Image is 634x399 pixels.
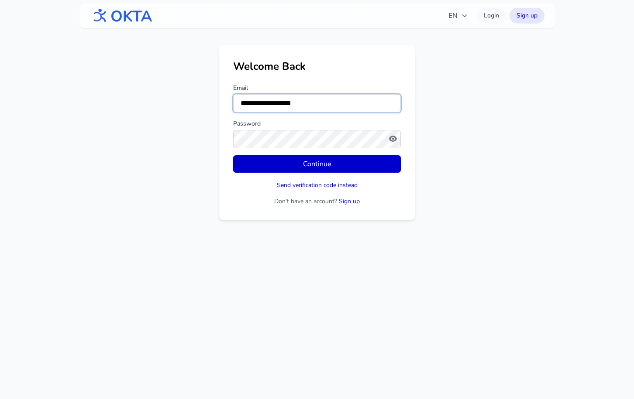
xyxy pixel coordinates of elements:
button: Continue [233,155,401,173]
img: OKTA logo [90,4,153,27]
label: Password [233,119,401,128]
a: Login [477,8,506,24]
a: Sign up [510,8,544,24]
span: EN [448,10,468,21]
button: Send verification code instead [277,181,358,190]
p: Don't have an account? [233,197,401,206]
label: Email [233,84,401,92]
button: EN [443,7,473,24]
h1: Welcome Back [233,59,401,73]
a: Sign up [339,197,360,205]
